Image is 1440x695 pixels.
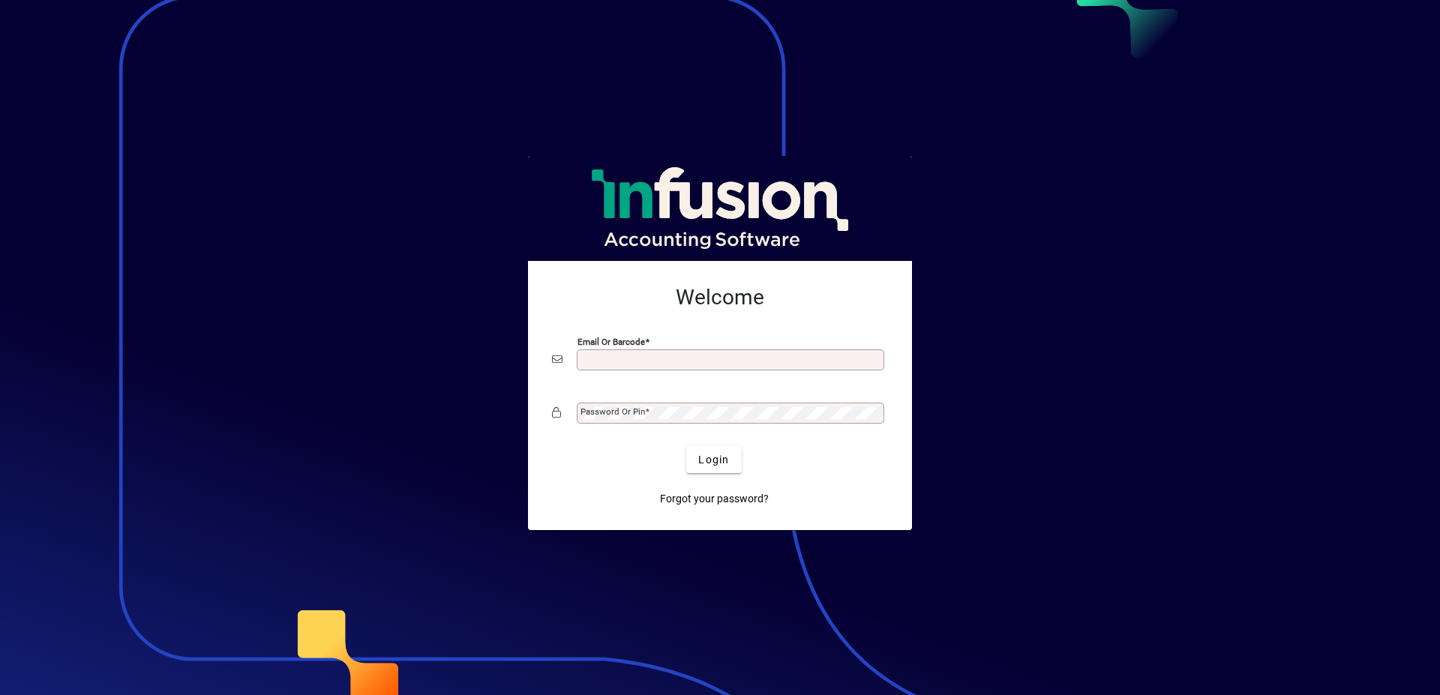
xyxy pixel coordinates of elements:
[580,406,645,417] mat-label: Password or Pin
[698,452,729,468] span: Login
[654,485,775,512] a: Forgot your password?
[686,446,741,473] button: Login
[577,337,645,347] mat-label: Email or Barcode
[660,491,769,507] span: Forgot your password?
[552,285,888,310] h2: Welcome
